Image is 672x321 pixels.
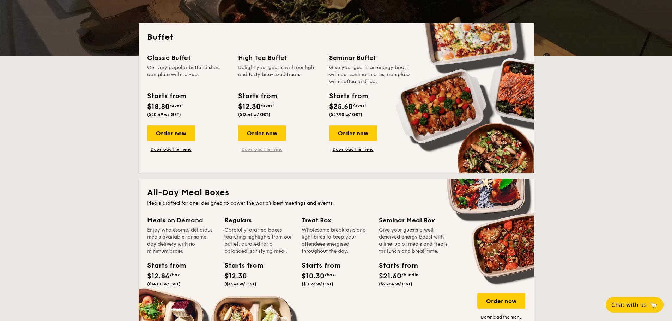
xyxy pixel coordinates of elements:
span: /bundle [401,272,418,277]
div: Starts from [147,91,186,101]
span: /guest [261,103,274,108]
div: Carefully-crafted boxes featuring highlights from our buffet, curated for a balanced, satisfying ... [224,227,293,255]
a: Download the menu [477,314,525,320]
span: Chat with us [611,302,647,308]
div: Order now [329,125,377,141]
div: Starts from [238,91,277,101]
div: Our very popular buffet dishes, complete with set-up. [147,64,230,85]
span: 🦙 [649,301,658,309]
div: Classic Buffet [147,53,230,63]
span: $25.60 [329,103,353,111]
span: /box [170,272,180,277]
div: Starts from [302,260,333,271]
span: /guest [170,103,183,108]
div: Seminar Buffet [329,53,412,63]
div: Order now [238,125,286,141]
span: $21.60 [379,272,401,280]
span: $12.30 [238,103,261,111]
a: Download the menu [238,147,286,152]
div: Starts from [329,91,368,101]
h2: Buffet [147,32,525,43]
div: Give your guests a well-deserved energy boost with a line-up of meals and treats for lunch and br... [379,227,448,255]
div: High Tea Buffet [238,53,321,63]
button: Chat with us🦙 [606,297,664,313]
div: Enjoy wholesome, delicious meals available for same-day delivery with no minimum order. [147,227,216,255]
div: Treat Box [302,215,370,225]
div: Wholesome breakfasts and light bites to keep your attendees energised throughout the day. [302,227,370,255]
span: ($13.41 w/ GST) [238,112,270,117]
span: ($11.23 w/ GST) [302,282,333,286]
div: Delight your guests with our light and tasty bite-sized treats. [238,64,321,85]
span: /box [325,272,335,277]
a: Download the menu [147,147,195,152]
span: ($14.00 w/ GST) [147,282,181,286]
span: $18.80 [147,103,170,111]
div: Meals crafted for one, designed to power the world's best meetings and events. [147,200,525,207]
div: Starts from [379,260,411,271]
span: $10.30 [302,272,325,280]
a: Download the menu [329,147,377,152]
h2: All-Day Meal Boxes [147,187,525,198]
span: ($23.54 w/ GST) [379,282,412,286]
span: ($20.49 w/ GST) [147,112,181,117]
div: Seminar Meal Box [379,215,448,225]
div: Starts from [224,260,256,271]
div: Meals on Demand [147,215,216,225]
span: $12.30 [224,272,247,280]
div: Give your guests an energy boost with our seminar menus, complete with coffee and tea. [329,64,412,85]
span: $12.84 [147,272,170,280]
div: Order now [147,125,195,141]
span: ($27.90 w/ GST) [329,112,362,117]
span: /guest [353,103,366,108]
span: ($13.41 w/ GST) [224,282,256,286]
div: Order now [477,293,525,309]
div: Regulars [224,215,293,225]
div: Starts from [147,260,179,271]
